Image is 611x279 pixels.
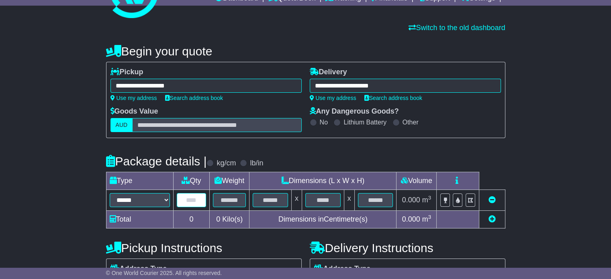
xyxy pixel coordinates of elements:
span: 0.000 [402,215,420,223]
td: Kilo(s) [210,211,249,228]
span: © One World Courier 2025. All rights reserved. [106,270,222,276]
h4: Pickup Instructions [106,241,302,255]
td: Type [106,172,173,190]
label: AUD [110,118,133,132]
label: No [320,118,328,126]
sup: 3 [428,214,431,220]
span: m [422,196,431,204]
label: kg/cm [217,159,236,168]
label: Pickup [110,68,143,77]
label: Any Dangerous Goods? [310,107,399,116]
label: Lithium Battery [343,118,386,126]
h4: Delivery Instructions [310,241,505,255]
sup: 3 [428,195,431,201]
td: 0 [173,211,210,228]
h4: Package details | [106,155,207,168]
label: lb/in [250,159,263,168]
label: Delivery [310,68,347,77]
a: Search address book [165,95,223,101]
td: Qty [173,172,210,190]
td: Dimensions (L x W x H) [249,172,396,190]
a: Switch to the old dashboard [409,24,505,32]
td: Volume [396,172,437,190]
a: Search address book [364,95,422,101]
a: Add new item [488,215,496,223]
label: Goods Value [110,107,158,116]
td: x [344,190,354,211]
a: Remove this item [488,196,496,204]
td: x [291,190,302,211]
span: 0 [216,215,220,223]
a: Use my address [310,95,356,101]
label: Other [403,118,419,126]
a: Use my address [110,95,157,101]
span: 0.000 [402,196,420,204]
label: Address Type [314,265,371,273]
td: Weight [210,172,249,190]
td: Dimensions in Centimetre(s) [249,211,396,228]
h4: Begin your quote [106,45,505,58]
label: Address Type [110,265,167,273]
span: m [422,215,431,223]
td: Total [106,211,173,228]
